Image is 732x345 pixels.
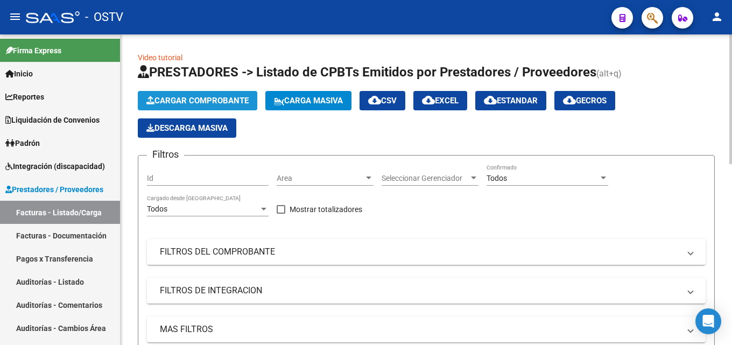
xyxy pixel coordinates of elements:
[85,5,123,29] span: - OSTV
[563,94,576,107] mat-icon: cloud_download
[710,10,723,23] mat-icon: person
[5,137,40,149] span: Padrón
[360,91,405,110] button: CSV
[695,308,721,334] div: Open Intercom Messenger
[160,246,680,258] mat-panel-title: FILTROS DEL COMPROBANTE
[265,91,351,110] button: Carga Masiva
[563,96,607,105] span: Gecros
[138,118,236,138] button: Descarga Masiva
[138,53,182,62] a: Video tutorial
[5,91,44,103] span: Reportes
[5,184,103,195] span: Prestadores / Proveedores
[138,118,236,138] app-download-masive: Descarga masiva de comprobantes (adjuntos)
[147,239,706,265] mat-expansion-panel-header: FILTROS DEL COMPROBANTE
[596,68,622,79] span: (alt+q)
[422,96,459,105] span: EXCEL
[368,94,381,107] mat-icon: cloud_download
[277,174,364,183] span: Area
[554,91,615,110] button: Gecros
[138,91,257,110] button: Cargar Comprobante
[147,278,706,304] mat-expansion-panel-header: FILTROS DE INTEGRACION
[487,174,507,182] span: Todos
[484,94,497,107] mat-icon: cloud_download
[422,94,435,107] mat-icon: cloud_download
[147,147,184,162] h3: Filtros
[5,160,105,172] span: Integración (discapacidad)
[5,68,33,80] span: Inicio
[9,10,22,23] mat-icon: menu
[160,323,680,335] mat-panel-title: MAS FILTROS
[484,96,538,105] span: Estandar
[274,96,343,105] span: Carga Masiva
[138,65,596,80] span: PRESTADORES -> Listado de CPBTs Emitidos por Prestadores / Proveedores
[5,45,61,57] span: Firma Express
[146,96,249,105] span: Cargar Comprobante
[368,96,397,105] span: CSV
[382,174,469,183] span: Seleccionar Gerenciador
[160,285,680,297] mat-panel-title: FILTROS DE INTEGRACION
[147,205,167,213] span: Todos
[147,316,706,342] mat-expansion-panel-header: MAS FILTROS
[5,114,100,126] span: Liquidación de Convenios
[290,203,362,216] span: Mostrar totalizadores
[475,91,546,110] button: Estandar
[146,123,228,133] span: Descarga Masiva
[413,91,467,110] button: EXCEL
